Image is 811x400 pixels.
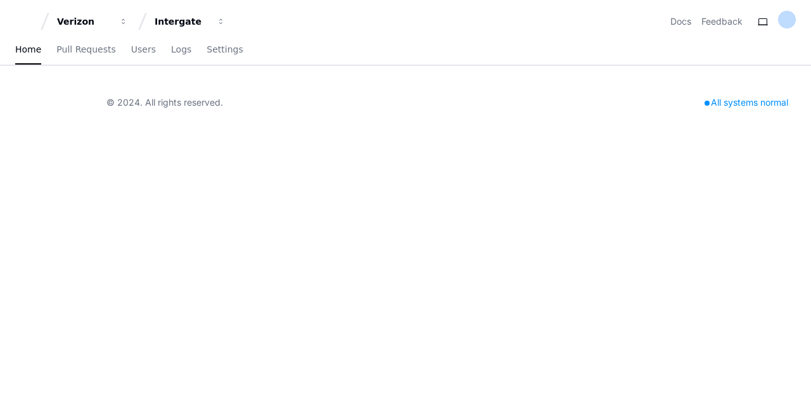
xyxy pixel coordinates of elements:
[106,96,223,109] div: © 2024. All rights reserved.
[150,10,231,33] button: Intergate
[207,35,243,65] a: Settings
[171,35,191,65] a: Logs
[57,15,112,28] div: Verizon
[697,94,796,111] div: All systems normal
[207,46,243,53] span: Settings
[52,10,133,33] button: Verizon
[15,46,41,53] span: Home
[701,15,743,28] button: Feedback
[15,35,41,65] a: Home
[171,46,191,53] span: Logs
[56,35,115,65] a: Pull Requests
[56,46,115,53] span: Pull Requests
[155,15,209,28] div: Intergate
[670,15,691,28] a: Docs
[131,35,156,65] a: Users
[131,46,156,53] span: Users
